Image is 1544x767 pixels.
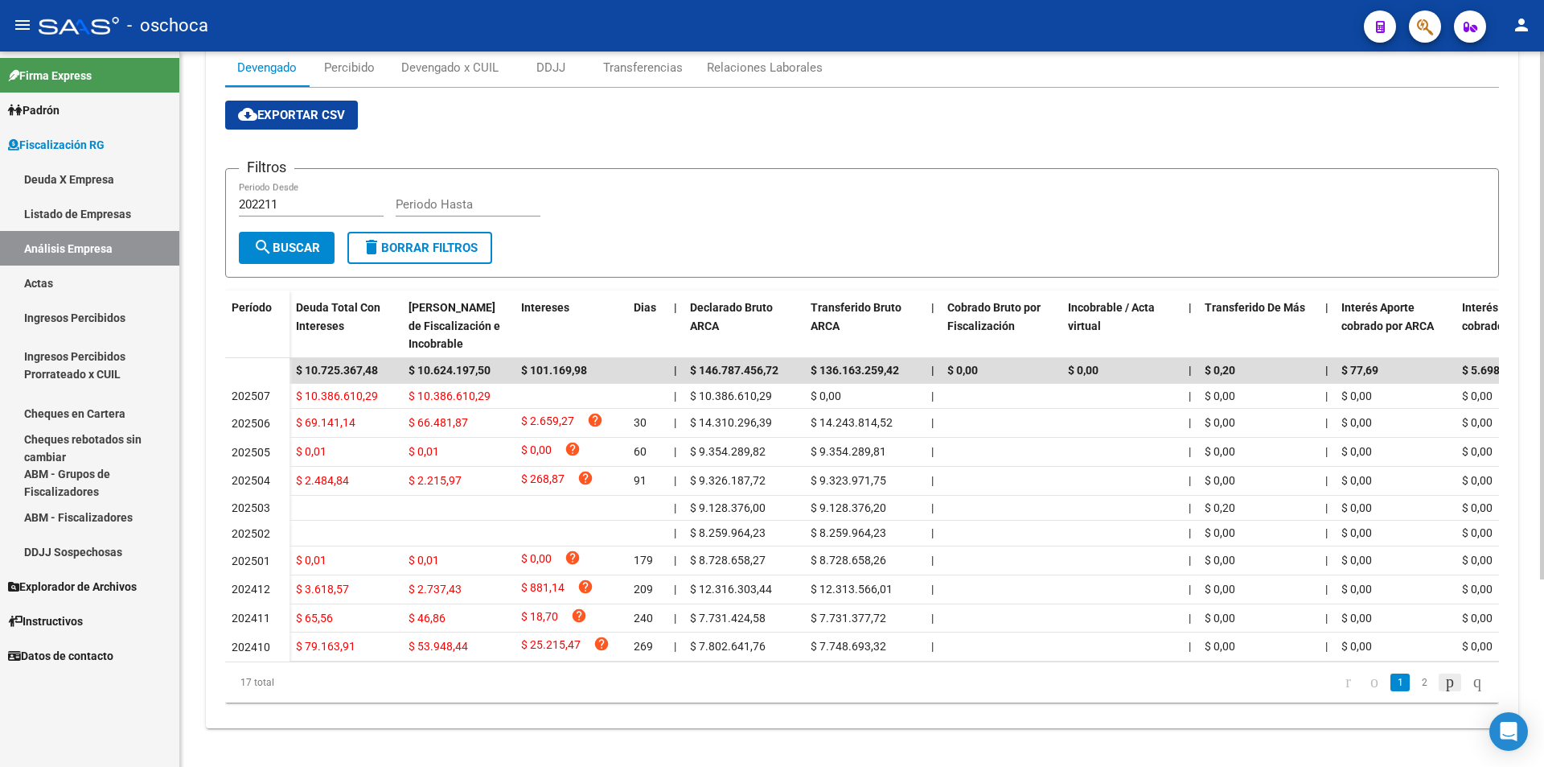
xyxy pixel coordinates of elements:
[232,501,270,514] span: 202503
[1325,364,1328,377] span: |
[1189,640,1191,653] span: |
[634,583,653,596] span: 209
[1462,416,1493,429] span: $ 0,00
[1189,612,1191,625] span: |
[1325,526,1328,539] span: |
[1388,669,1412,696] li: page 1
[1341,640,1372,653] span: $ 0,00
[811,390,841,402] span: $ 0,00
[409,554,439,567] span: $ 0,01
[690,364,778,377] span: $ 146.787.456,72
[1189,501,1191,514] span: |
[13,15,32,35] mat-icon: menu
[1462,474,1493,487] span: $ 0,00
[1189,390,1191,402] span: |
[324,59,375,76] div: Percibido
[237,59,297,76] div: Devengado
[811,501,886,514] span: $ 9.128.376,20
[296,640,355,653] span: $ 79.163,91
[1205,526,1235,539] span: $ 0,00
[296,416,355,429] span: $ 69.141,14
[1341,526,1372,539] span: $ 0,00
[804,291,925,361] datatable-header-cell: Transferido Bruto ARCA
[1189,364,1192,377] span: |
[225,101,358,130] button: Exportar CSV
[1068,364,1098,377] span: $ 0,00
[931,501,934,514] span: |
[1182,291,1198,361] datatable-header-cell: |
[931,640,934,653] span: |
[1462,640,1493,653] span: $ 0,00
[690,301,773,332] span: Declarado Bruto ARCA
[674,390,676,402] span: |
[1415,674,1434,691] a: 2
[811,445,886,458] span: $ 9.354.289,81
[1319,291,1335,361] datatable-header-cell: |
[1462,445,1493,458] span: $ 0,00
[587,412,603,428] i: help
[1325,416,1328,429] span: |
[931,445,934,458] span: |
[674,526,676,539] span: |
[521,412,574,434] span: $ 2.659,27
[634,301,656,314] span: Dias
[674,301,677,314] span: |
[1341,583,1372,596] span: $ 0,00
[409,640,468,653] span: $ 53.948,44
[409,416,468,429] span: $ 66.481,87
[1325,501,1328,514] span: |
[1189,301,1192,314] span: |
[690,390,772,402] span: $ 10.386.610,29
[690,416,772,429] span: $ 14.310.296,39
[1338,674,1358,691] a: go to first page
[1205,301,1305,314] span: Transferido De Más
[1205,501,1235,514] span: $ 0,20
[1189,474,1191,487] span: |
[225,662,477,703] div: 17 total
[521,470,565,492] span: $ 268,87
[1325,640,1328,653] span: |
[674,583,676,596] span: |
[1325,445,1328,458] span: |
[1412,669,1436,696] li: page 2
[225,291,289,358] datatable-header-cell: Período
[690,445,766,458] span: $ 9.354.289,82
[296,612,333,625] span: $ 65,56
[409,390,491,402] span: $ 10.386.610,29
[811,583,893,596] span: $ 12.313.566,01
[232,555,270,567] span: 202501
[232,474,270,487] span: 202504
[571,608,587,624] i: help
[931,364,934,377] span: |
[296,583,349,596] span: $ 3.618,57
[521,636,581,658] span: $ 25.215,47
[1189,583,1191,596] span: |
[1341,445,1372,458] span: $ 0,00
[1205,612,1235,625] span: $ 0,00
[931,526,934,539] span: |
[1341,416,1372,429] span: $ 0,00
[811,301,901,332] span: Transferido Bruto ARCA
[690,640,766,653] span: $ 7.802.641,76
[8,67,92,85] span: Firma Express
[690,554,766,567] span: $ 8.728.658,27
[1205,474,1235,487] span: $ 0,00
[409,474,462,487] span: $ 2.215,97
[8,136,105,154] span: Fiscalización RG
[811,526,886,539] span: $ 8.259.964,23
[1205,640,1235,653] span: $ 0,00
[1189,526,1191,539] span: |
[690,583,772,596] span: $ 12.316.303,44
[239,156,294,179] h3: Filtros
[690,612,766,625] span: $ 7.731.424,58
[674,640,676,653] span: |
[521,550,552,571] span: $ 0,00
[232,527,270,540] span: 202502
[296,445,326,458] span: $ 0,01
[1325,390,1328,402] span: |
[577,579,593,595] i: help
[402,291,515,361] datatable-header-cell: Deuda Bruta Neto de Fiscalización e Incobrable
[521,301,569,314] span: Intereses
[1390,674,1410,691] a: 1
[521,579,565,600] span: $ 881,14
